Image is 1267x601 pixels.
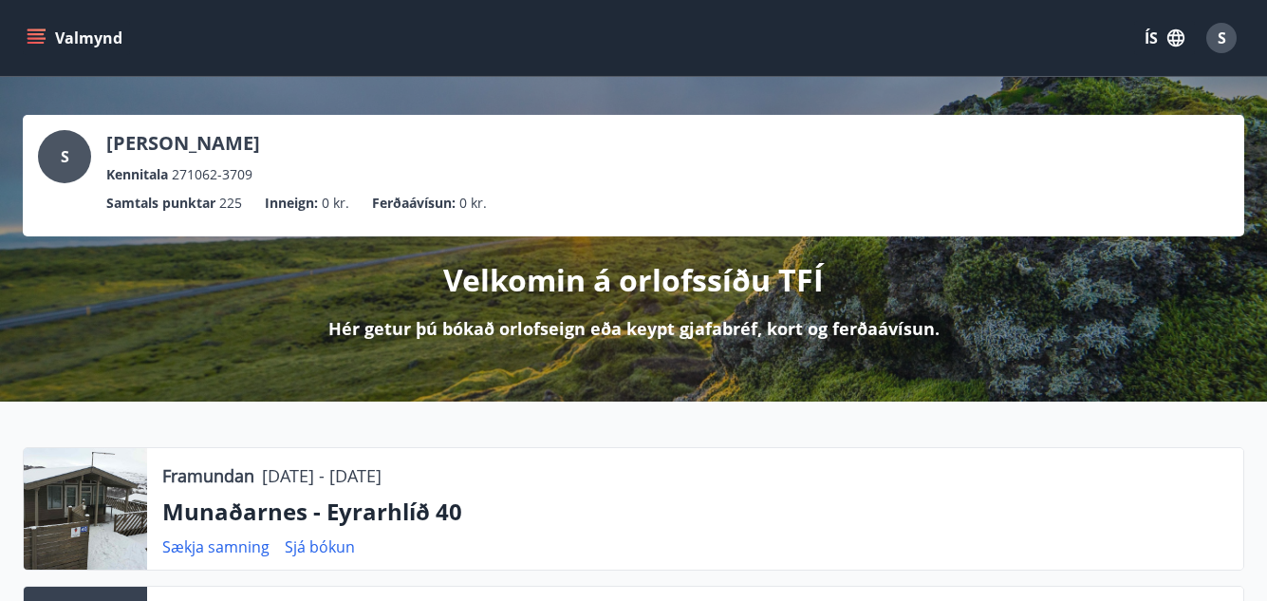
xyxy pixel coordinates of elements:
[265,193,318,214] p: Inneign :
[322,193,349,214] span: 0 kr.
[106,193,215,214] p: Samtals punktar
[262,463,382,488] p: [DATE] - [DATE]
[372,193,456,214] p: Ferðaávísun :
[1199,15,1244,61] button: S
[459,193,487,214] span: 0 kr.
[162,463,254,488] p: Framundan
[1134,21,1195,55] button: ÍS
[328,316,940,341] p: Hér getur þú bókað orlofseign eða keypt gjafabréf, kort og ferðaávísun.
[106,164,168,185] p: Kennitala
[1218,28,1226,48] span: S
[106,130,260,157] p: [PERSON_NAME]
[219,193,242,214] span: 225
[443,259,824,301] p: Velkomin á orlofssíðu TFÍ
[162,536,270,557] a: Sækja samning
[23,21,130,55] button: menu
[172,164,252,185] span: 271062-3709
[285,536,355,557] a: Sjá bókun
[61,146,69,167] span: S
[162,496,1228,528] p: Munaðarnes - Eyrarhlíð 40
